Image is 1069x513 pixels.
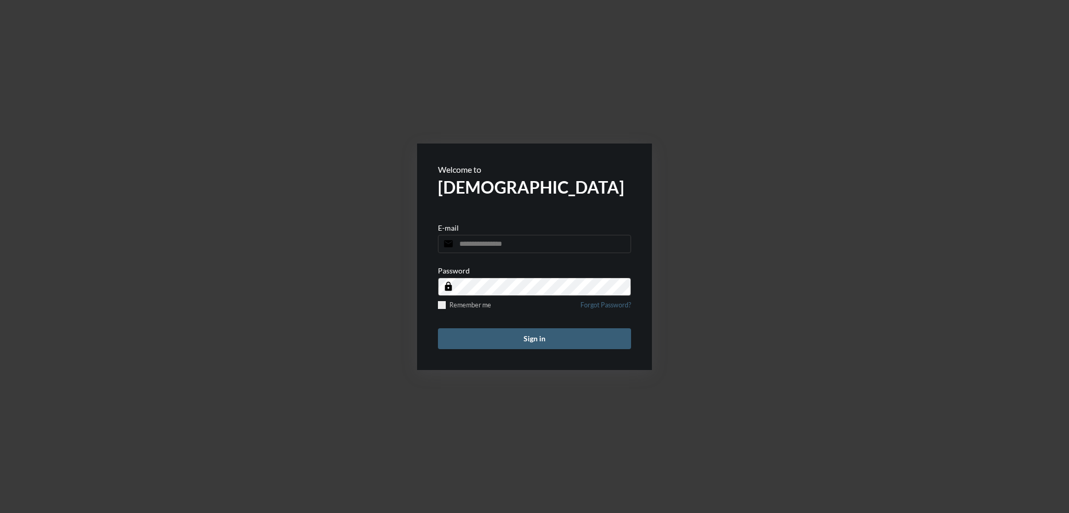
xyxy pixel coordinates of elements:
button: Sign in [438,328,631,349]
a: Forgot Password? [580,301,631,315]
p: E-mail [438,223,459,232]
label: Remember me [438,301,491,309]
h2: [DEMOGRAPHIC_DATA] [438,177,631,197]
p: Welcome to [438,164,631,174]
p: Password [438,266,470,275]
